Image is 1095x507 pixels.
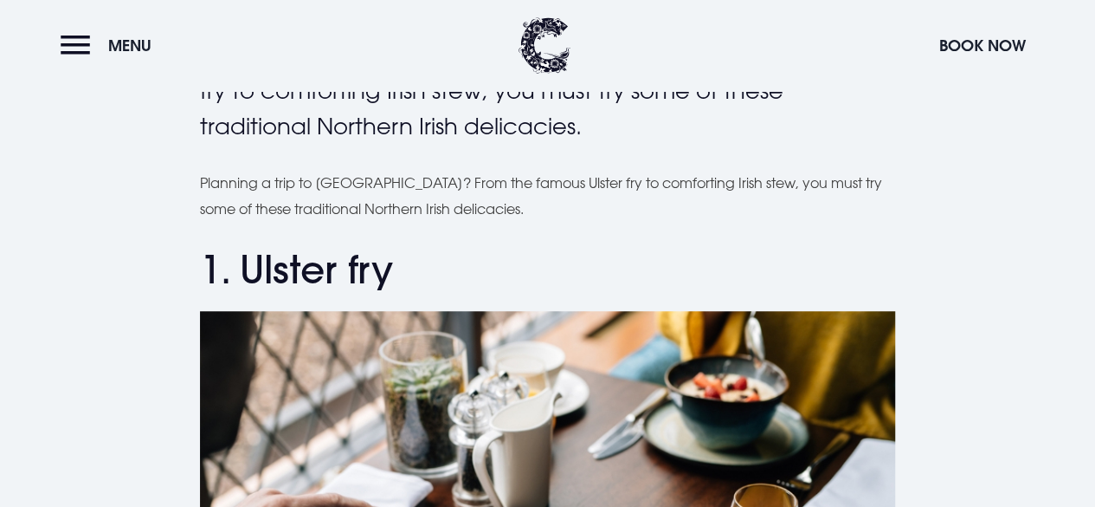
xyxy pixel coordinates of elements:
p: Planning a trip to [GEOGRAPHIC_DATA]? From the famous Ulster fry to comforting Irish stew, you mu... [200,170,895,223]
button: Menu [61,27,160,64]
button: Book Now [931,27,1034,64]
img: Clandeboye Lodge [519,17,570,74]
h2: 1. Ulster fry [200,247,895,293]
span: Menu [108,36,151,55]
